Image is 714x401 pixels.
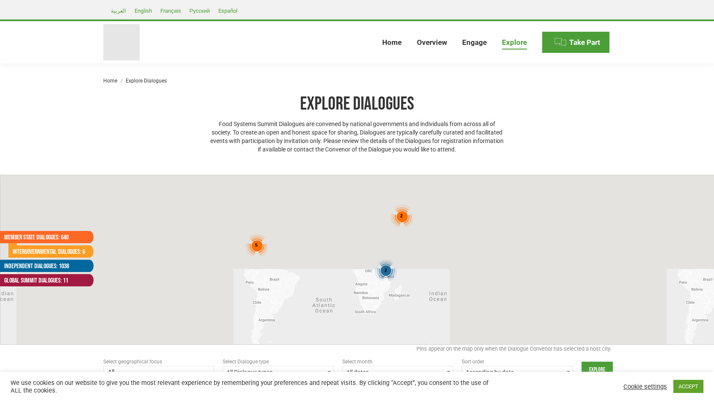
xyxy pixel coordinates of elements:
[8,245,85,258] a: Intergovernmental Dialogues: 6
[111,8,126,14] span: العربية
[382,38,402,47] span: Home
[107,5,130,16] a: العربية
[502,38,527,47] span: Explore
[156,5,185,16] a: Français
[582,362,613,378] input: Explore
[103,24,140,60] img: Food Systems Summit Dialogues
[673,380,703,393] a: ACCEPT
[384,268,387,273] span: 2
[11,379,496,394] div: We use cookies on our website to give you the most relevant experience by remembering your prefer...
[160,8,181,14] span: Français
[218,8,237,14] span: Español
[342,366,454,378] span: All dates
[462,366,573,378] span: Ascending by date
[103,345,611,357] div: Pins appear on the map only when the Dialogue Convenor has selected a host city.
[135,8,152,14] span: English
[103,78,117,84] a: Home
[210,93,504,115] h1: Explore Dialogues
[223,366,334,378] span: All Dialogue types
[569,38,600,47] span: Take Part
[343,366,453,378] span: All dates
[554,36,567,49] img: Menu icon
[462,366,573,378] span: Ascending by date
[103,357,215,366] div: Select geographical focus
[417,38,447,47] span: Overview
[223,366,334,378] span: All Dialogue types
[214,5,242,16] a: Español
[126,78,167,84] span: Explore Dialogues
[130,5,156,16] a: English
[400,213,402,218] span: 2
[342,357,454,366] div: Select month
[185,5,214,16] a: Русский
[190,8,210,14] span: Русский
[210,120,504,154] p: Food Systems Summit Dialogues are convened by national governments and individuals from across al...
[462,357,573,366] div: Sort order
[223,357,334,366] div: Select Dialogue type
[462,38,487,47] span: Engage
[623,383,667,390] a: Cookie settings
[255,242,257,247] span: 5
